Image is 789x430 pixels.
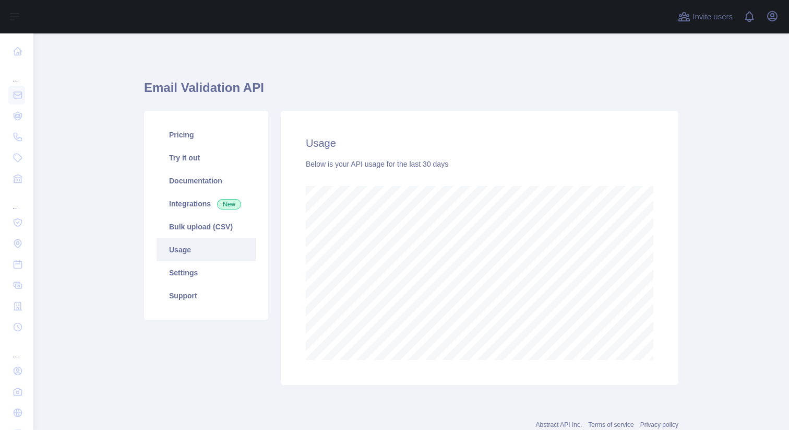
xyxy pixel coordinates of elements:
[588,421,633,428] a: Terms of service
[8,190,25,211] div: ...
[676,8,735,25] button: Invite users
[306,136,653,150] h2: Usage
[157,146,256,169] a: Try it out
[157,123,256,146] a: Pricing
[536,421,582,428] a: Abstract API Inc.
[157,192,256,215] a: Integrations New
[157,261,256,284] a: Settings
[157,215,256,238] a: Bulk upload (CSV)
[144,79,678,104] h1: Email Validation API
[217,199,241,210] span: New
[640,421,678,428] a: Privacy policy
[692,11,733,23] span: Invite users
[8,339,25,359] div: ...
[8,63,25,84] div: ...
[157,284,256,307] a: Support
[157,169,256,192] a: Documentation
[157,238,256,261] a: Usage
[306,159,653,169] div: Below is your API usage for the last 30 days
